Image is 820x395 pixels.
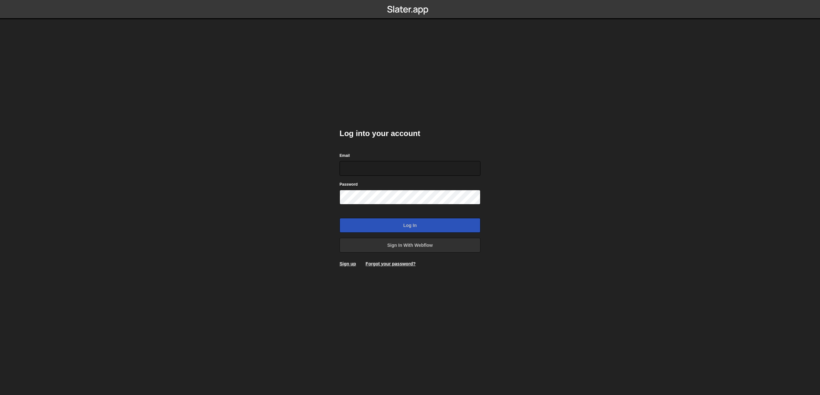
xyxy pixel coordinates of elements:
a: Sign in with Webflow [340,238,480,253]
label: Email [340,152,350,159]
h2: Log into your account [340,128,480,139]
a: Sign up [340,261,356,266]
input: Log in [340,218,480,233]
label: Password [340,181,358,188]
a: Forgot your password? [365,261,415,266]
